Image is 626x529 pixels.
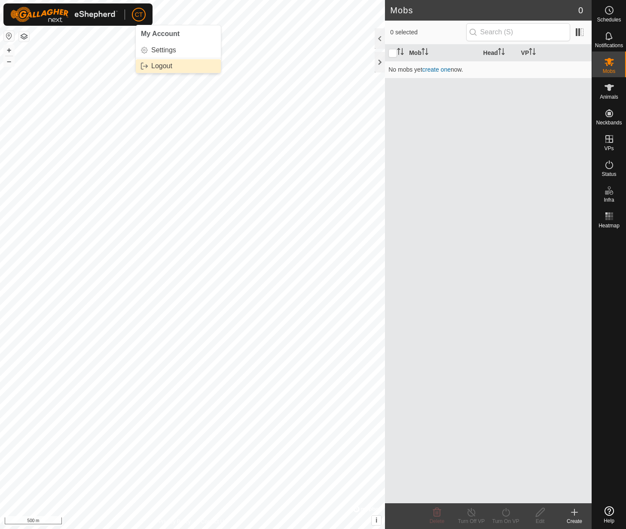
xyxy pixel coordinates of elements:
[385,61,592,78] td: No mobs yet now.
[151,47,176,54] span: Settings
[141,30,180,37] span: My Account
[604,197,614,203] span: Infra
[596,120,622,125] span: Neckbands
[135,10,143,19] span: CT
[136,43,221,57] a: Settings
[372,516,381,525] button: i
[604,518,614,523] span: Help
[489,517,523,525] div: Turn On VP
[390,28,466,37] span: 0 selected
[397,49,404,56] p-sorticon: Activate to sort
[201,518,226,526] a: Contact Us
[4,31,14,41] button: Reset Map
[430,518,445,524] span: Delete
[421,49,428,56] p-sorticon: Activate to sort
[595,43,623,48] span: Notifications
[557,517,592,525] div: Create
[136,59,221,73] a: Logout
[422,66,451,73] a: create one
[480,45,518,61] th: Head
[466,23,570,41] input: Search (S)
[159,518,191,526] a: Privacy Policy
[604,146,614,151] span: VPs
[390,5,578,15] h2: Mobs
[603,69,615,74] span: Mobs
[518,45,592,61] th: VP
[19,31,29,42] button: Map Layers
[406,45,479,61] th: Mob
[529,49,536,56] p-sorticon: Activate to sort
[4,45,14,55] button: +
[498,49,505,56] p-sorticon: Activate to sort
[592,503,626,527] a: Help
[4,56,14,67] button: –
[599,223,620,228] span: Heatmap
[578,4,583,17] span: 0
[600,94,618,100] span: Animals
[10,7,118,22] img: Gallagher Logo
[454,517,489,525] div: Turn Off VP
[151,63,172,70] span: Logout
[597,17,621,22] span: Schedules
[602,172,616,177] span: Status
[376,517,377,524] span: i
[523,517,557,525] div: Edit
